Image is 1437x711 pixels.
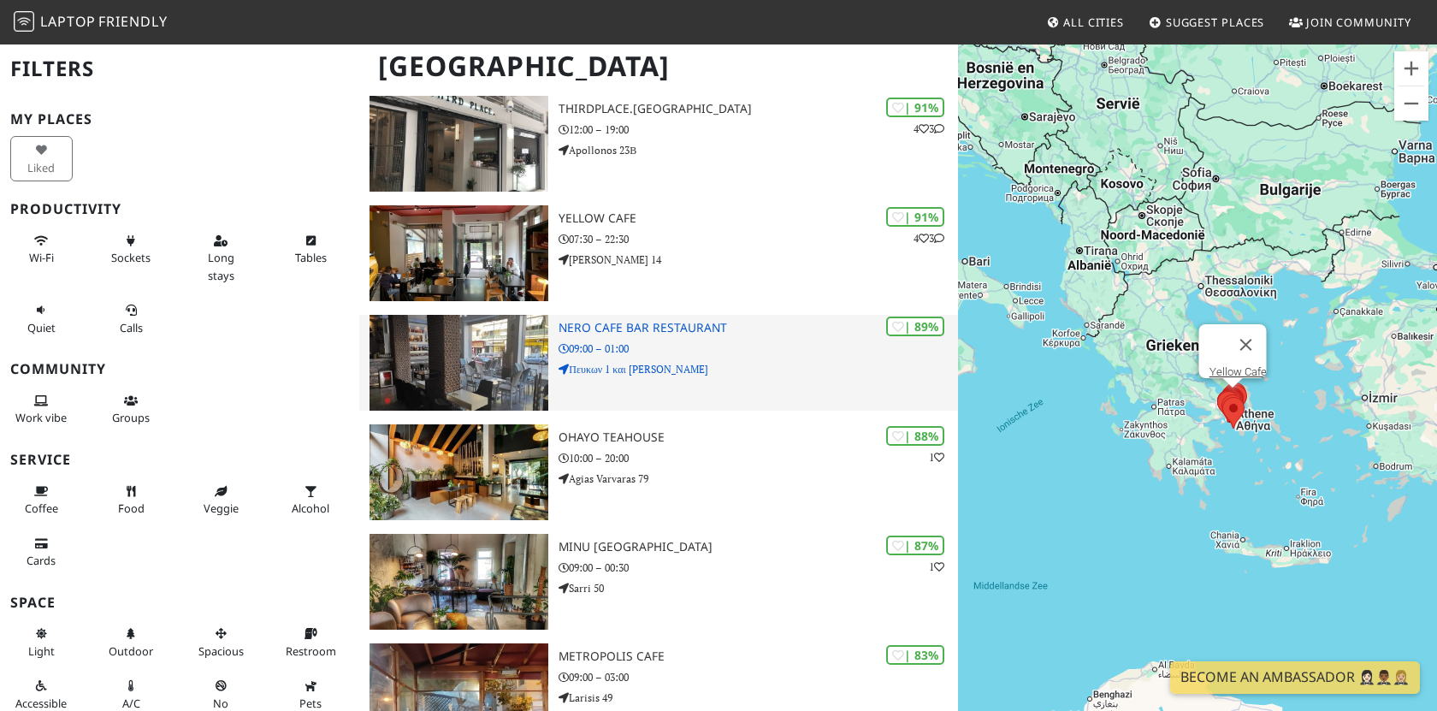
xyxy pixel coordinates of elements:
[40,12,96,31] span: Laptop
[10,227,73,272] button: Wi-Fi
[929,559,944,575] p: 1
[886,645,944,665] div: | 83%
[559,321,958,335] h3: Nero Cafe Bar Restaurant
[15,696,67,711] span: Accessible
[559,341,958,357] p: 09:00 – 01:00
[10,477,73,523] button: Coffee
[1282,7,1418,38] a: Join Community
[100,227,163,272] button: Sockets
[1209,365,1267,378] a: Yellow Cafe
[190,619,252,665] button: Spacious
[559,211,958,226] h3: Yellow Cafe
[929,449,944,465] p: 1
[10,595,349,611] h3: Space
[359,534,958,630] a: MINU ATHENS | 87% 1 MINU [GEOGRAPHIC_DATA] 09:00 – 00:30 Sarri 50
[559,121,958,138] p: 12:00 – 19:00
[280,477,342,523] button: Alcohol
[559,231,958,247] p: 07:30 – 22:30
[100,387,163,432] button: Groups
[15,410,67,425] span: People working
[559,361,958,377] p: Πευκων 1 και [PERSON_NAME]
[10,111,349,127] h3: My Places
[559,580,958,596] p: Sarri 50
[29,250,54,265] span: Stable Wi-Fi
[370,424,548,520] img: Ohayo Teahouse
[27,320,56,335] span: Quiet
[370,205,548,301] img: Yellow Cafe
[914,230,944,246] p: 4 3
[559,450,958,466] p: 10:00 – 20:00
[1166,15,1265,30] span: Suggest Places
[10,296,73,341] button: Quiet
[98,12,167,31] span: Friendly
[1306,15,1411,30] span: Join Community
[359,315,958,411] a: Nero Cafe Bar Restaurant | 89% Nero Cafe Bar Restaurant 09:00 – 01:00 Πευκων 1 και [PERSON_NAME]
[559,540,958,554] h3: MINU [GEOGRAPHIC_DATA]
[559,649,958,664] h3: Metropolis Cafe
[299,696,322,711] span: Pet friendly
[886,536,944,555] div: | 87%
[10,619,73,665] button: Light
[559,142,958,158] p: Apollonos 23Β
[886,426,944,446] div: | 88%
[109,643,153,659] span: Outdoor area
[559,430,958,445] h3: Ohayo Teahouse
[280,619,342,665] button: Restroom
[198,643,244,659] span: Spacious
[190,227,252,289] button: Long stays
[886,317,944,336] div: | 89%
[100,296,163,341] button: Calls
[10,387,73,432] button: Work vibe
[559,669,958,685] p: 09:00 – 03:00
[559,690,958,706] p: Larisis 49
[359,205,958,301] a: Yellow Cafe | 91% 43 Yellow Cafe 07:30 – 22:30 [PERSON_NAME] 14
[886,207,944,227] div: | 91%
[100,477,163,523] button: Food
[280,227,342,272] button: Tables
[10,43,349,95] h2: Filters
[10,361,349,377] h3: Community
[292,501,329,516] span: Alcohol
[559,471,958,487] p: Agias Varvaras 79
[120,320,143,335] span: Video/audio calls
[208,250,234,282] span: Long stays
[1142,7,1272,38] a: Suggest Places
[914,121,944,137] p: 4 3
[10,201,349,217] h3: Productivity
[122,696,140,711] span: Air conditioned
[1170,661,1420,694] a: Become an Ambassador 🤵🏻‍♀️🤵🏾‍♂️🤵🏼‍♀️
[204,501,239,516] span: Veggie
[1394,51,1428,86] button: Inzoomen
[295,250,327,265] span: Work-friendly tables
[1063,15,1124,30] span: All Cities
[1039,7,1131,38] a: All Cities
[559,560,958,576] p: 09:00 – 00:30
[25,501,58,516] span: Coffee
[370,315,548,411] img: Nero Cafe Bar Restaurant
[14,8,168,38] a: LaptopFriendly LaptopFriendly
[190,477,252,523] button: Veggie
[359,424,958,520] a: Ohayo Teahouse | 88% 1 Ohayo Teahouse 10:00 – 20:00 Agias Varvaras 79
[359,96,958,192] a: Thirdplace.Athens | 91% 43 Thirdplace.[GEOGRAPHIC_DATA] 12:00 – 19:00 Apollonos 23Β
[28,643,55,659] span: Natural light
[364,43,955,90] h1: [GEOGRAPHIC_DATA]
[370,534,548,630] img: MINU ATHENS
[286,643,336,659] span: Restroom
[112,410,150,425] span: Group tables
[10,452,349,468] h3: Service
[118,501,145,516] span: Food
[1226,324,1267,365] button: Sluiten
[1394,86,1428,121] button: Uitzoomen
[10,530,73,575] button: Cards
[370,96,548,192] img: Thirdplace.Athens
[100,619,163,665] button: Outdoor
[27,553,56,568] span: Credit cards
[559,252,958,268] p: [PERSON_NAME] 14
[111,250,151,265] span: Power sockets
[14,11,34,32] img: LaptopFriendly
